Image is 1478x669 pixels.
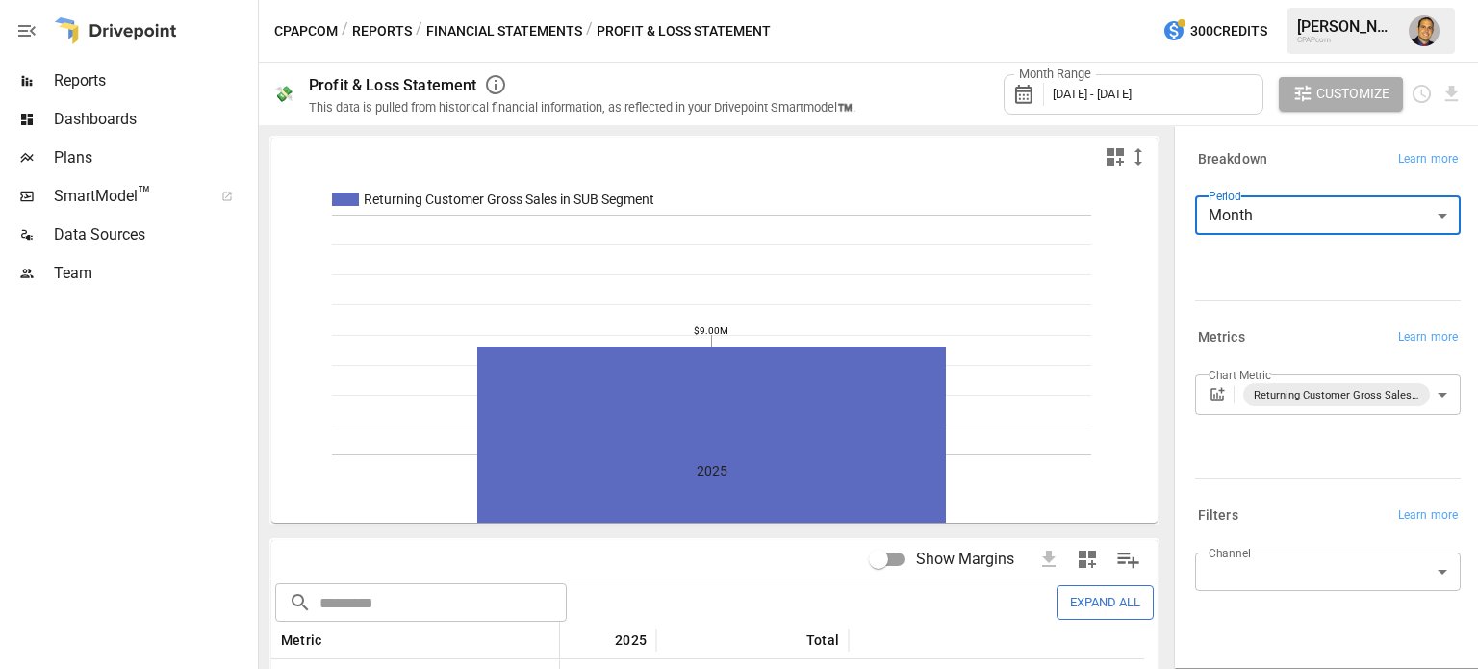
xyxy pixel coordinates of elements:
[697,463,727,478] text: 2025
[1246,384,1427,406] span: Returning Customer Gross Sales in SUB Segment
[323,627,350,654] button: Sort
[54,262,254,285] span: Team
[586,19,593,43] div: /
[586,627,613,654] button: Sort
[1198,327,1245,348] h6: Metrics
[54,146,254,169] span: Plans
[916,548,1014,571] span: Show Margins
[1209,367,1271,383] label: Chart Metric
[1297,36,1397,44] div: CPAPcom
[54,185,200,208] span: SmartModel
[1190,19,1267,43] span: 300 Credits
[1198,149,1267,170] h6: Breakdown
[1209,545,1251,561] label: Channel
[1411,83,1433,105] button: Schedule report
[54,108,254,131] span: Dashboards
[1397,4,1451,58] button: Tom Gatto
[1155,13,1275,49] button: 300Credits
[416,19,422,43] div: /
[615,630,647,650] span: 2025
[364,192,654,207] text: Returning Customer Gross Sales in SUB Segment
[1440,83,1463,105] button: Download report
[1057,585,1154,619] button: Expand All
[1297,17,1397,36] div: [PERSON_NAME]
[806,632,839,648] div: Total
[309,76,476,94] div: Profit & Loss Statement
[1316,82,1389,106] span: Customize
[1053,87,1132,101] span: [DATE] - [DATE]
[342,19,348,43] div: /
[352,19,412,43] button: Reports
[1014,65,1096,83] label: Month Range
[1279,77,1404,112] button: Customize
[1107,538,1150,581] button: Manage Columns
[426,19,582,43] button: Financial Statements
[274,19,338,43] button: CPAPcom
[138,182,151,206] span: ™
[281,630,321,650] span: Metric
[271,176,1144,523] svg: A chart.
[1398,328,1458,347] span: Learn more
[1398,150,1458,169] span: Learn more
[54,69,254,92] span: Reports
[1195,196,1461,235] div: Month
[309,100,855,115] div: This data is pulled from historical financial information, as reflected in your Drivepoint Smartm...
[1209,188,1241,204] label: Period
[54,223,254,246] span: Data Sources
[274,85,293,103] div: 💸
[1398,506,1458,526] span: Learn more
[1198,505,1238,527] h6: Filters
[694,325,728,336] text: $9.00M
[1409,15,1440,46] img: Tom Gatto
